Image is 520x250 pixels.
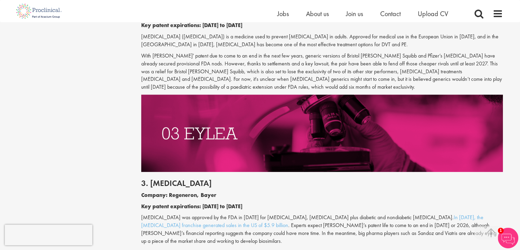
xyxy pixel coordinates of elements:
[277,9,289,18] a: Jobs
[418,9,448,18] a: Upload CV
[498,228,504,234] span: 1
[306,9,329,18] a: About us
[380,9,401,18] a: Contact
[5,225,92,245] iframe: reCAPTCHA
[141,22,242,29] b: Key patent expirations: [DATE] to [DATE]
[141,33,503,49] p: [MEDICAL_DATA] ([MEDICAL_DATA]) is a medicine used to prevent [MEDICAL_DATA] in adults. Approved ...
[346,9,363,18] a: Join us
[141,214,483,229] a: In [DATE], the [MEDICAL_DATA] franchise generated sales in the US of $5.9 billion
[141,95,503,172] img: Drugs with patents due to expire Eylea
[141,214,503,245] p: [MEDICAL_DATA] was approved by the FDA in [DATE] for [MEDICAL_DATA], [MEDICAL_DATA] plus diabetic...
[141,203,242,210] b: Key patent expirations: [DATE] to [DATE]
[498,228,518,248] img: Chatbot
[141,52,503,91] p: With [PERSON_NAME]' patent due to come to an end in the next few years, generic versions of Brist...
[141,191,216,199] b: Company: Regeneron, Bayer
[141,179,503,188] h2: 3. [MEDICAL_DATA]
